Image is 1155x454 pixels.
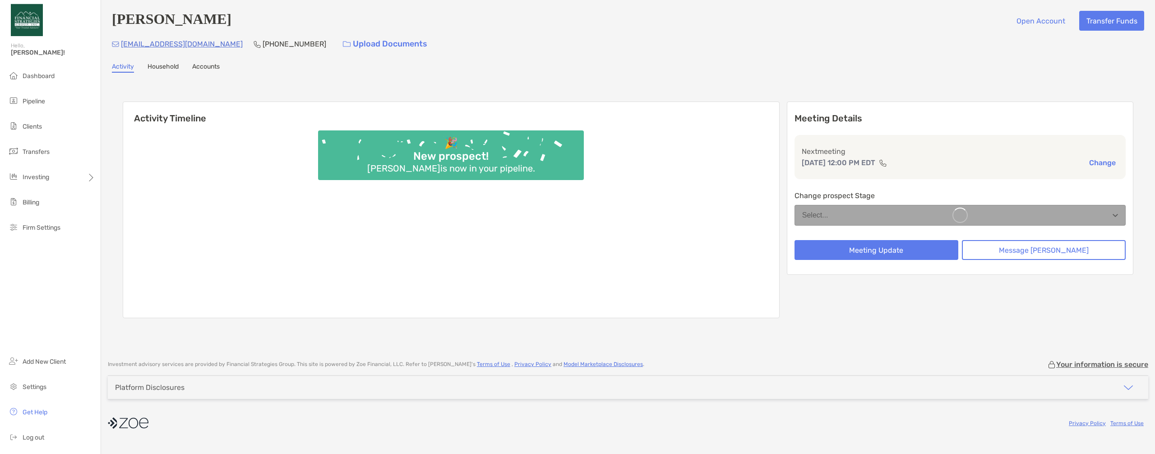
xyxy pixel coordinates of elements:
[8,222,19,232] img: firm-settings icon
[8,171,19,182] img: investing icon
[8,95,19,106] img: pipeline icon
[962,240,1126,260] button: Message [PERSON_NAME]
[23,383,46,391] span: Settings
[343,41,351,47] img: button icon
[1009,11,1072,31] button: Open Account
[263,38,326,50] p: [PHONE_NUMBER]
[8,406,19,417] img: get-help icon
[795,113,1126,124] p: Meeting Details
[112,42,119,47] img: Email Icon
[11,4,43,36] img: Zoe Logo
[23,123,42,130] span: Clients
[8,381,19,392] img: settings icon
[1110,420,1144,426] a: Terms of Use
[108,361,644,368] p: Investment advisory services are provided by Financial Strategies Group . This site is powered by...
[802,146,1118,157] p: Next meeting
[1069,420,1106,426] a: Privacy Policy
[23,97,45,105] span: Pipeline
[564,361,643,367] a: Model Marketplace Disclosures
[23,358,66,366] span: Add New Client
[8,146,19,157] img: transfers icon
[795,190,1126,201] p: Change prospect Stage
[1056,360,1148,369] p: Your information is secure
[115,383,185,392] div: Platform Disclosures
[8,70,19,81] img: dashboard icon
[8,431,19,442] img: logout icon
[112,11,231,31] h4: [PERSON_NAME]
[23,199,39,206] span: Billing
[1079,11,1144,31] button: Transfer Funds
[337,34,433,54] a: Upload Documents
[8,356,19,366] img: add_new_client icon
[441,137,462,150] div: 🎉
[148,63,179,73] a: Household
[112,63,134,73] a: Activity
[8,120,19,131] img: clients icon
[1123,382,1134,393] img: icon arrow
[254,41,261,48] img: Phone Icon
[121,38,243,50] p: [EMAIL_ADDRESS][DOMAIN_NAME]
[477,361,510,367] a: Terms of Use
[1086,158,1118,167] button: Change
[23,72,55,80] span: Dashboard
[8,196,19,207] img: billing icon
[23,224,60,232] span: Firm Settings
[795,240,958,260] button: Meeting Update
[11,49,95,56] span: [PERSON_NAME]!
[802,157,875,168] p: [DATE] 12:00 PM EDT
[23,173,49,181] span: Investing
[879,159,887,167] img: communication type
[192,63,220,73] a: Accounts
[23,434,44,441] span: Log out
[123,102,779,124] h6: Activity Timeline
[23,148,50,156] span: Transfers
[514,361,551,367] a: Privacy Policy
[410,150,492,163] div: New prospect!
[364,163,539,174] div: [PERSON_NAME] is now in your pipeline.
[23,408,47,416] span: Get Help
[108,413,148,433] img: company logo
